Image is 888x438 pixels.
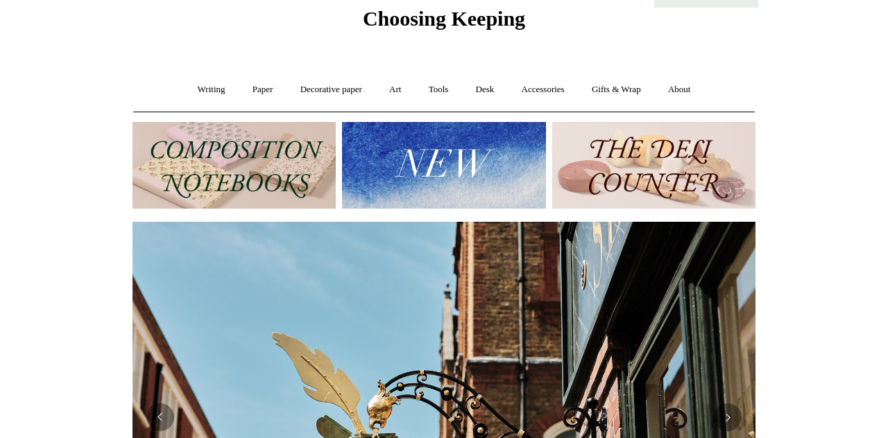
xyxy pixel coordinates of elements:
img: 202302 Composition ledgers.jpg__PID:69722ee6-fa44-49dd-a067-31375e5d54ec [133,122,336,209]
a: Decorative paper [288,71,375,108]
a: About [656,71,703,108]
button: Previous [146,403,174,431]
a: Desk [463,71,507,108]
button: Next [714,403,742,431]
span: Choosing Keeping [363,7,525,30]
a: Gifts & Wrap [579,71,654,108]
a: Writing [185,71,238,108]
a: Tools [416,71,461,108]
a: Accessories [509,71,577,108]
a: Art [377,71,413,108]
a: Paper [240,71,286,108]
img: New.jpg__PID:f73bdf93-380a-4a35-bcfe-7823039498e1 [342,122,545,209]
img: The Deli Counter [552,122,755,209]
a: Choosing Keeping [363,18,525,28]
